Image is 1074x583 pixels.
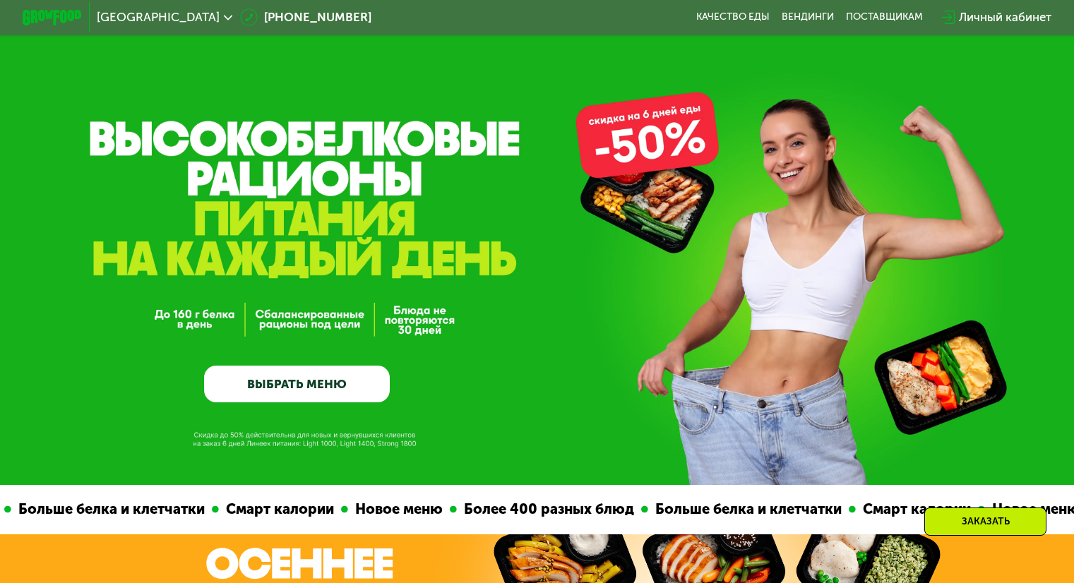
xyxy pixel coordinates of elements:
a: Качество еды [696,11,770,23]
div: Смарт калории [852,498,974,520]
div: Больше белка и клетчатки [645,498,845,520]
div: Более 400 разных блюд [453,498,638,520]
a: Вендинги [782,11,834,23]
div: Заказать [924,507,1046,536]
div: Смарт калории [215,498,338,520]
a: ВЫБРАТЬ МЕНЮ [204,366,390,403]
div: Новое меню [345,498,446,520]
a: [PHONE_NUMBER] [240,8,371,26]
span: [GEOGRAPHIC_DATA] [97,11,220,23]
div: Больше белка и клетчатки [8,498,208,520]
div: поставщикам [846,11,923,23]
div: Личный кабинет [959,8,1051,26]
